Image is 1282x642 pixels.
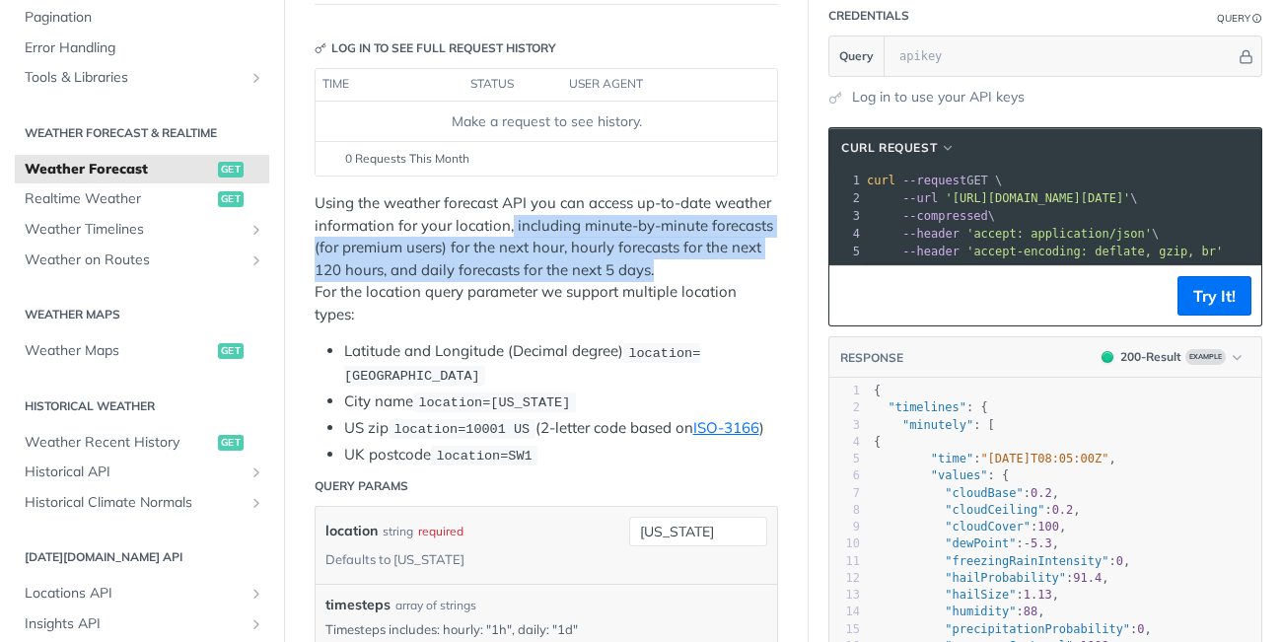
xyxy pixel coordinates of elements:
[829,36,885,76] button: Query
[25,463,244,482] span: Historical API
[829,519,860,535] div: 9
[874,622,1152,636] span: : ,
[325,620,767,638] p: Timesteps includes: hourly: "1h", daily: "1d"
[15,124,269,142] h2: Weather Forecast & realtime
[874,384,881,397] span: {
[874,588,1059,602] span: : ,
[15,3,269,33] a: Pagination
[25,493,244,513] span: Historical Climate Normals
[25,38,264,58] span: Error Handling
[874,435,881,449] span: {
[249,616,264,632] button: Show subpages for Insights API
[874,468,1009,482] span: : {
[1073,571,1102,585] span: 91.4
[945,536,1016,550] span: "dewPoint"
[383,517,413,545] div: string
[315,192,778,325] p: Using the weather forecast API you can access up-to-date weather information for your location, i...
[829,434,860,451] div: 4
[1137,622,1144,636] span: 0
[980,452,1108,465] span: "[DATE]T08:05:00Z"
[1185,349,1226,365] span: Example
[418,395,570,410] span: location=[US_STATE]
[931,452,973,465] span: "time"
[945,554,1108,568] span: "freezingRainIntensity"
[945,191,1130,205] span: '[URL][DOMAIN_NAME][DATE]'
[829,417,860,434] div: 3
[15,428,269,458] a: Weather Recent Historyget
[15,246,269,275] a: Weather on RoutesShow subpages for Weather on Routes
[315,42,326,54] svg: Key
[25,160,213,179] span: Weather Forecast
[945,588,1016,602] span: "hailSize"
[325,517,378,545] label: location
[15,397,269,415] h2: Historical Weather
[218,435,244,451] span: get
[874,536,1059,550] span: : ,
[25,433,213,453] span: Weather Recent History
[315,477,408,495] div: Query Params
[829,485,860,502] div: 7
[436,449,532,464] span: location=SW1
[890,36,1236,76] input: apikey
[25,341,213,361] span: Weather Maps
[902,245,960,258] span: --header
[867,227,1159,241] span: \
[1052,503,1074,517] span: 0.2
[1116,554,1123,568] span: 0
[249,70,264,86] button: Show subpages for Tools & Libraries
[874,418,995,432] span: : [
[249,586,264,602] button: Show subpages for Locations API
[829,570,860,587] div: 12
[874,486,1059,500] span: : ,
[15,488,269,518] a: Historical Climate NormalsShow subpages for Historical Climate Normals
[945,605,1016,618] span: "humidity"
[874,571,1108,585] span: : ,
[874,452,1116,465] span: : ,
[15,458,269,487] a: Historical APIShow subpages for Historical API
[1236,46,1256,66] button: Hide
[25,189,213,209] span: Realtime Weather
[1177,276,1251,316] button: Try It!
[25,68,244,88] span: Tools & Libraries
[693,418,759,437] a: ISO-3166
[867,174,1002,187] span: GET \
[945,622,1130,636] span: "precipitationProbability"
[25,250,244,270] span: Weather on Routes
[25,220,244,240] span: Weather Timelines
[874,503,1081,517] span: : ,
[1024,588,1052,602] span: 1.13
[1031,486,1052,500] span: 0.2
[344,417,778,440] li: US zip (2-letter code based on )
[1252,14,1262,24] i: Information
[1217,11,1250,26] div: Query
[945,571,1066,585] span: "hailProbability"
[829,502,860,519] div: 8
[1037,520,1059,534] span: 100
[829,172,863,189] div: 1
[829,604,860,620] div: 14
[902,418,973,432] span: "minutely"
[852,87,1025,107] a: Log in to use your API keys
[325,545,464,574] div: Defaults to [US_STATE]
[874,400,988,414] span: : {
[25,614,244,634] span: Insights API
[463,69,562,101] th: status
[966,227,1152,241] span: 'accept: application/json'
[15,306,269,323] h2: Weather Maps
[249,464,264,480] button: Show subpages for Historical API
[562,69,738,101] th: user agent
[829,399,860,416] div: 2
[829,383,860,399] div: 1
[829,553,860,570] div: 11
[867,191,1138,205] span: \
[316,69,463,101] th: time
[829,621,860,638] div: 15
[1092,347,1251,367] button: 200200-ResultExample
[1217,11,1262,26] div: QueryInformation
[15,548,269,566] h2: [DATE][DOMAIN_NAME] API
[945,520,1031,534] span: "cloudCover"
[829,207,863,225] div: 3
[1120,348,1181,366] div: 200 - Result
[902,227,960,241] span: --header
[323,111,769,132] div: Make a request to see history.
